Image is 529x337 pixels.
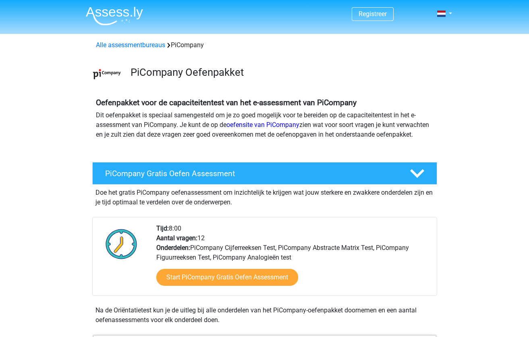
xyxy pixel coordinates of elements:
a: Start PiCompany Gratis Oefen Assessment [156,269,298,286]
img: picompany.png [93,60,121,88]
b: Aantal vragen: [156,234,197,242]
a: Registreer [359,10,387,18]
h4: PiCompany Gratis Oefen Assessment [105,169,397,178]
div: Na de Oriëntatietest kun je de uitleg bij alle onderdelen van het PiCompany-oefenpakket doornemen... [92,306,437,325]
p: Dit oefenpakket is speciaal samengesteld om je zo goed mogelijk voor te bereiden op de capaciteit... [96,110,434,139]
img: Assessly [86,6,143,25]
div: PiCompany [93,40,437,50]
b: Tijd: [156,225,169,232]
h3: PiCompany Oefenpakket [131,66,431,79]
a: Alle assessmentbureaus [96,41,165,49]
a: oefensite van PiCompany [226,121,299,129]
div: Doe het gratis PiCompany oefenassessment om inzichtelijk te krijgen wat jouw sterkere en zwakkere... [92,185,437,207]
b: Onderdelen: [156,244,190,252]
a: PiCompany Gratis Oefen Assessment [89,162,440,185]
img: Klok [101,224,142,264]
b: Oefenpakket voor de capaciteitentest van het e-assessment van PiCompany [96,98,357,107]
div: 8:00 12 PiCompany Cijferreeksen Test, PiCompany Abstracte Matrix Test, PiCompany Figuurreeksen Te... [150,224,436,295]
